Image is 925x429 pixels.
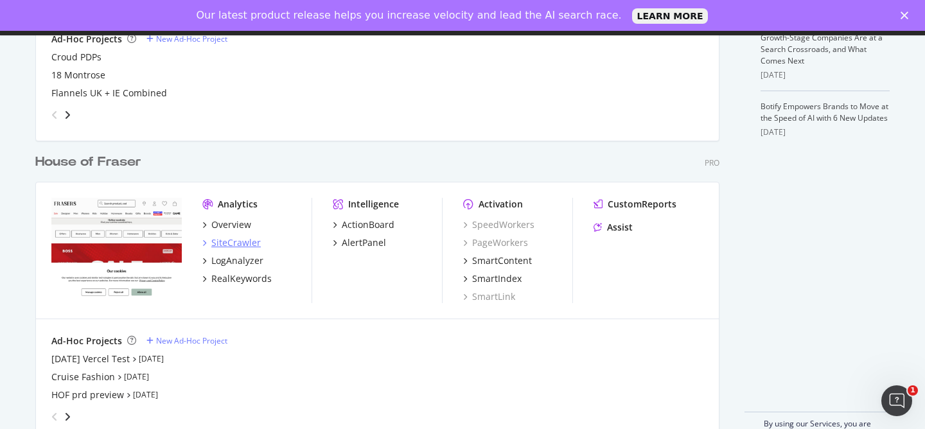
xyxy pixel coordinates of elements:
[348,198,399,211] div: Intelligence
[211,218,251,231] div: Overview
[218,198,258,211] div: Analytics
[761,21,883,66] a: Leveling the Playing Field: Why Growth-Stage Companies Are at a Search Crossroads, and What Comes...
[211,272,272,285] div: RealKeywords
[211,254,263,267] div: LogAnalyzer
[333,236,386,249] a: AlertPanel
[139,353,164,364] a: [DATE]
[133,389,158,400] a: [DATE]
[333,218,394,231] a: ActionBoard
[881,385,912,416] iframe: Intercom live chat
[472,272,522,285] div: SmartIndex
[146,33,227,44] a: New Ad-Hoc Project
[463,236,528,249] a: PageWorkers
[51,33,122,46] div: Ad-Hoc Projects
[632,8,709,24] a: LEARN MORE
[594,221,633,234] a: Assist
[479,198,523,211] div: Activation
[51,87,167,100] a: Flannels UK + IE Combined
[35,153,141,171] div: House of Fraser
[211,236,261,249] div: SiteCrawler
[761,127,890,138] div: [DATE]
[35,153,146,171] a: House of Fraser
[197,9,622,22] div: Our latest product release helps you increase velocity and lead the AI search race.
[46,407,63,427] div: angle-left
[156,33,227,44] div: New Ad-Hoc Project
[63,109,72,121] div: angle-right
[463,272,522,285] a: SmartIndex
[761,101,888,123] a: Botify Empowers Brands to Move at the Speed of AI with 6 New Updates
[146,335,227,346] a: New Ad-Hoc Project
[342,236,386,249] div: AlertPanel
[463,290,515,303] a: SmartLink
[761,69,890,81] div: [DATE]
[51,69,105,82] a: 18 Montrose
[51,198,182,302] img: houseoffraser.co.uk
[908,385,918,396] span: 1
[156,335,227,346] div: New Ad-Hoc Project
[51,353,130,365] a: [DATE] Vercel Test
[63,410,72,423] div: angle-right
[608,198,676,211] div: CustomReports
[51,371,115,383] a: Cruise Fashion
[594,198,676,211] a: CustomReports
[607,221,633,234] div: Assist
[51,335,122,347] div: Ad-Hoc Projects
[463,218,534,231] a: SpeedWorkers
[463,254,532,267] a: SmartContent
[202,272,272,285] a: RealKeywords
[342,218,394,231] div: ActionBoard
[901,12,913,19] div: Close
[472,254,532,267] div: SmartContent
[51,389,124,401] a: HOF prd preview
[124,371,149,382] a: [DATE]
[202,218,251,231] a: Overview
[705,157,719,168] div: Pro
[46,105,63,125] div: angle-left
[202,236,261,249] a: SiteCrawler
[51,51,101,64] a: Croud PDPs
[202,254,263,267] a: LogAnalyzer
